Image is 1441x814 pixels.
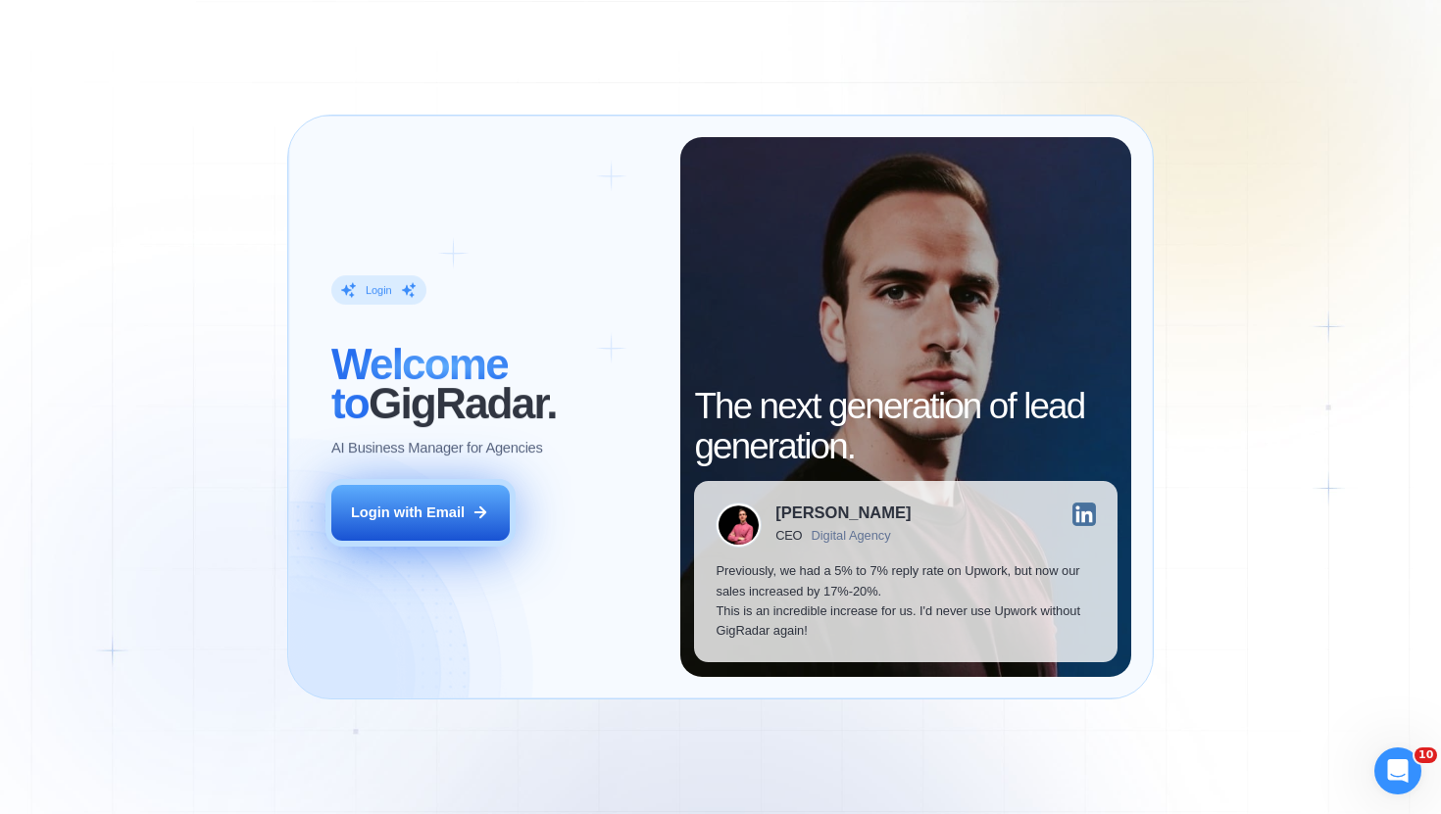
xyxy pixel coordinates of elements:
[331,340,508,427] span: Welcome to
[1374,747,1421,794] iframe: Intercom live chat
[331,345,659,424] h2: ‍ GigRadar.
[1415,747,1437,763] span: 10
[775,505,911,522] div: [PERSON_NAME]
[331,485,510,541] button: Login with Email
[366,283,392,298] div: Login
[351,503,465,522] div: Login with Email
[812,529,891,544] div: Digital Agency
[694,387,1117,466] h2: The next generation of lead generation.
[331,439,543,458] p: AI Business Manager for Agencies
[775,529,802,544] div: CEO
[716,561,1095,641] p: Previously, we had a 5% to 7% reply rate on Upwork, but now our sales increased by 17%-20%. This ...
